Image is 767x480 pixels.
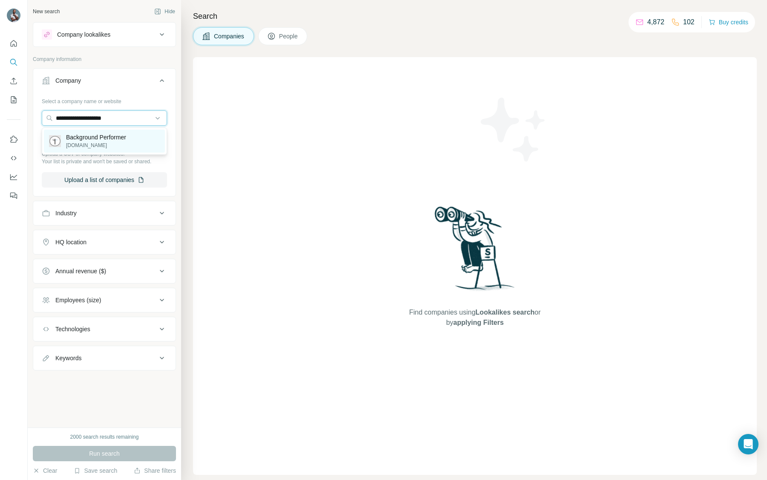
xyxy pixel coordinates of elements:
button: Dashboard [7,169,20,185]
button: Clear [33,466,57,475]
div: New search [33,8,60,15]
span: Lookalikes search [476,309,535,316]
div: Company [55,76,81,85]
button: Use Surfe on LinkedIn [7,132,20,147]
button: Hide [148,5,181,18]
button: Keywords [33,348,176,368]
button: Quick start [7,36,20,51]
button: Save search [74,466,117,475]
img: Avatar [7,9,20,22]
button: Technologies [33,319,176,339]
span: applying Filters [453,319,504,326]
p: Your list is private and won't be saved or shared. [42,158,167,165]
img: Surfe Illustration - Stars [475,91,552,168]
button: Company [33,70,176,94]
div: Industry [55,209,77,217]
button: Search [7,55,20,70]
button: Employees (size) [33,290,176,310]
h4: Search [193,10,757,22]
button: HQ location [33,232,176,252]
p: 102 [683,17,695,27]
button: Upload a list of companies [42,172,167,188]
p: Company information [33,55,176,63]
div: Company lookalikes [57,30,110,39]
button: Annual revenue ($) [33,261,176,281]
div: Select a company name or website [42,94,167,105]
span: Companies [214,32,245,40]
button: Company lookalikes [33,24,176,45]
button: Feedback [7,188,20,203]
div: Open Intercom Messenger [738,434,758,454]
button: Buy credits [709,16,748,28]
button: Enrich CSV [7,73,20,89]
p: [DOMAIN_NAME] [66,142,126,149]
button: My lists [7,92,20,107]
div: Annual revenue ($) [55,267,106,275]
div: Technologies [55,325,90,333]
button: Share filters [134,466,176,475]
img: Background Performer [49,135,61,147]
button: Industry [33,203,176,223]
button: Use Surfe API [7,150,20,166]
p: Background Performer [66,133,126,142]
img: Surfe Illustration - Woman searching with binoculars [431,204,519,299]
div: Employees (size) [55,296,101,304]
div: Keywords [55,354,81,362]
div: HQ location [55,238,87,246]
span: People [279,32,299,40]
div: 2000 search results remaining [70,433,139,441]
p: 4,872 [647,17,664,27]
span: Find companies using or by [407,307,543,328]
